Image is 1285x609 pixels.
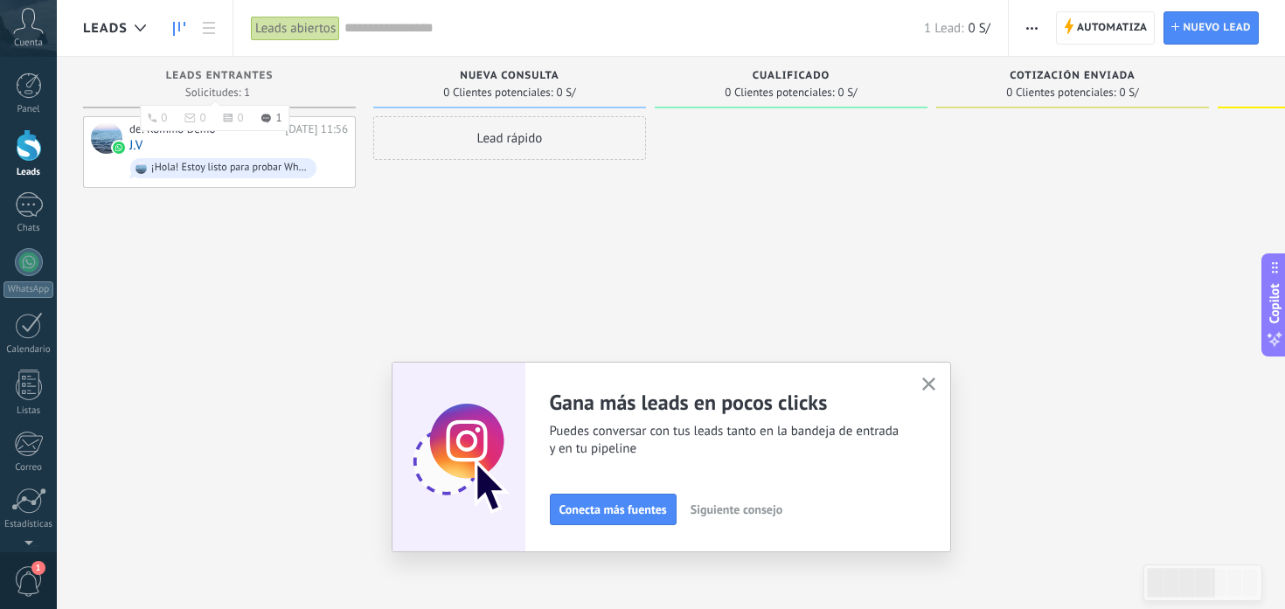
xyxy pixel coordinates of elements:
div: Cualificado [663,70,919,85]
span: Puedes conversar con tus leads tanto en la bandeja de entrada y en tu pipeline [550,423,901,458]
span: 0 S/ [1120,87,1139,98]
div: Chats [3,223,54,234]
div: Cotización enviada [945,70,1200,85]
span: 0 Clientes potenciales: [1006,87,1115,98]
div: Listas [3,405,54,417]
span: Automatiza [1077,12,1148,44]
a: Automatiza [1056,11,1156,45]
div: Calendario [3,344,54,356]
span: 0 S/ [838,87,858,98]
span: 0 Clientes potenciales: [725,87,834,98]
span: 0 [238,113,244,123]
span: 0 S/ [557,87,576,98]
span: 0 Clientes potenciales: [443,87,552,98]
span: 1 [276,113,282,123]
span: 0 S/ [968,20,990,37]
button: Más [1019,11,1045,45]
div: Correo [3,462,54,474]
span: 0 [199,113,205,123]
a: J.V [129,138,142,153]
span: Cualificado [753,70,830,82]
span: Cotización enviada [1010,70,1136,82]
div: Nueva consulta [382,70,637,85]
div: Panel [3,104,54,115]
span: Siguiente consejo [691,503,782,516]
span: Conecta más fuentes [559,503,667,516]
span: Leads [83,20,128,37]
span: Copilot [1266,283,1283,323]
div: WhatsApp [3,281,53,298]
div: [DATE] 11:56 [285,122,348,136]
div: de: Kommo Demo [129,122,279,136]
div: Lead rápido [373,116,646,160]
div: J.V [91,122,122,154]
h2: Gana más leads en pocos clicks [550,389,901,416]
span: Nueva consulta [460,70,559,82]
span: Nuevo lead [1183,12,1251,44]
a: Nuevo lead [1163,11,1259,45]
span: Cuenta [14,38,43,49]
a: Leads [164,11,194,45]
img: waba.svg [113,142,125,154]
div: Estadísticas [3,519,54,530]
div: Leads Entrantes [92,70,347,85]
div: ¡Hola! Estoy listo para probar WhatsApp en Kommo. Mi código de verificación es Zzt4gu [151,162,309,174]
div: Leads abiertos [251,16,340,41]
button: Conecta más fuentes [550,494,677,525]
span: Solicitudes: 1 [185,87,250,98]
span: 1 Lead: [924,20,963,37]
span: 1 [31,561,45,575]
span: 0 [161,113,167,123]
button: Siguiente consejo [683,496,790,522]
div: Leads [3,167,54,178]
a: Lista [194,11,224,45]
span: Leads Entrantes [166,70,274,82]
